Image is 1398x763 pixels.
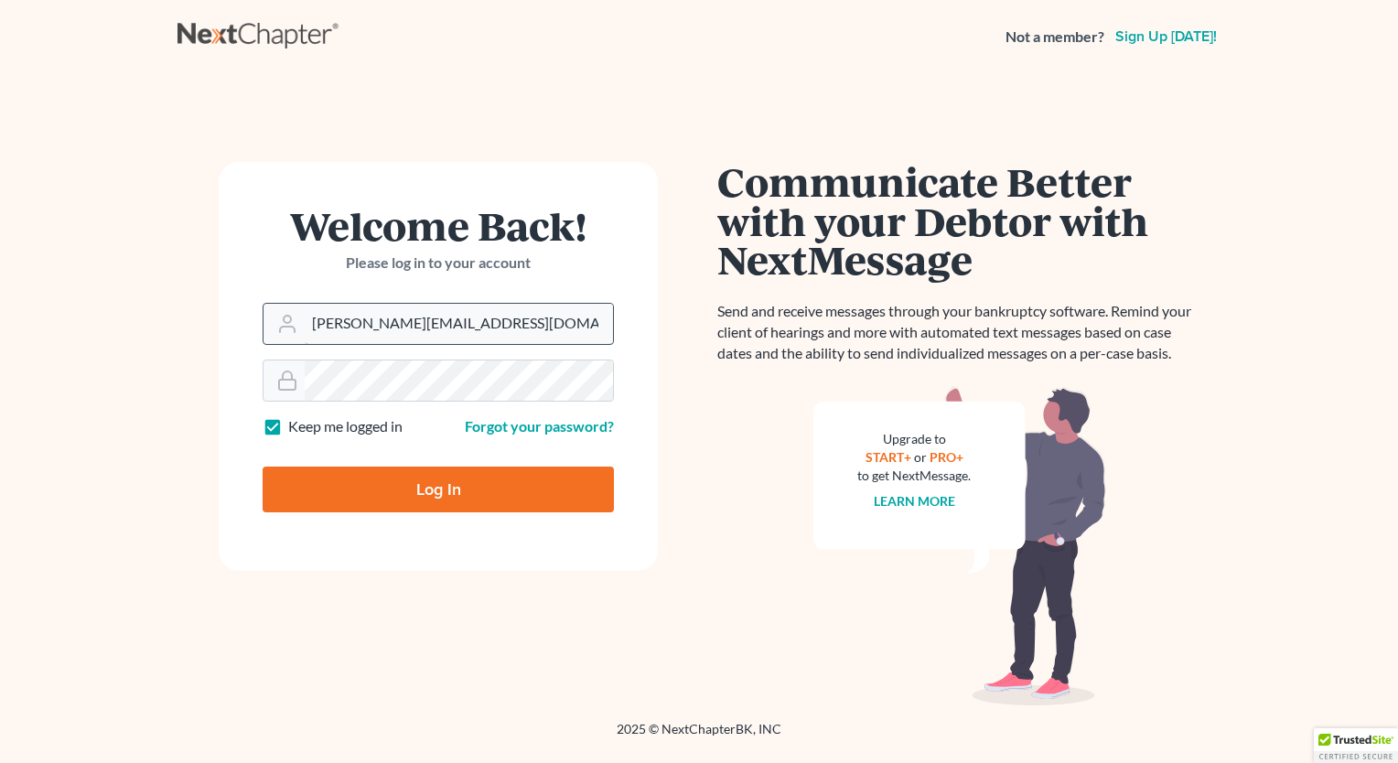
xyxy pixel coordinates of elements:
[263,253,614,274] p: Please log in to your account
[1112,29,1221,44] a: Sign up [DATE]!
[857,467,971,485] div: to get NextMessage.
[914,449,927,465] span: or
[1005,27,1104,48] strong: Not a member?
[465,417,614,435] a: Forgot your password?
[1314,728,1398,763] div: TrustedSite Certified
[177,720,1221,753] div: 2025 © NextChapterBK, INC
[874,493,955,509] a: Learn more
[717,301,1202,364] p: Send and receive messages through your bankruptcy software. Remind your client of hearings and mo...
[263,467,614,512] input: Log In
[263,206,614,245] h1: Welcome Back!
[305,304,613,344] input: Email Address
[866,449,911,465] a: START+
[857,430,971,448] div: Upgrade to
[930,449,963,465] a: PRO+
[813,386,1106,706] img: nextmessage_bg-59042aed3d76b12b5cd301f8e5b87938c9018125f34e5fa2b7a6b67550977c72.svg
[288,416,403,437] label: Keep me logged in
[717,162,1202,279] h1: Communicate Better with your Debtor with NextMessage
